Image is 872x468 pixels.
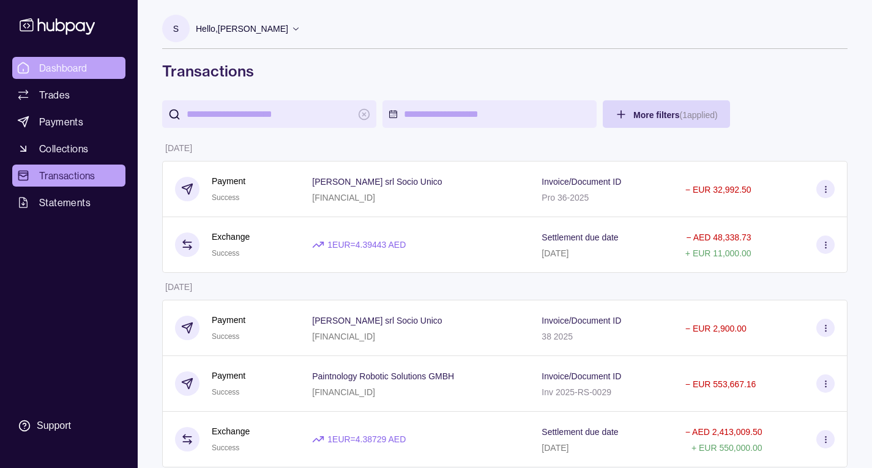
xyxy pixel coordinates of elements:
span: Success [212,332,239,341]
p: − EUR 2,900.00 [685,324,747,333]
p: [PERSON_NAME] srl Socio Unico [312,316,442,325]
p: Payment [212,174,245,188]
a: Payments [12,111,125,133]
a: Dashboard [12,57,125,79]
p: Pro 36-2025 [542,193,589,202]
p: + EUR 550,000.00 [691,443,762,453]
div: Support [37,419,71,433]
p: 38 2025 [542,332,573,341]
p: Invoice/Document ID [542,316,621,325]
p: [DATE] [165,282,192,292]
p: − EUR 32,992.50 [685,185,751,195]
p: Settlement due date [542,427,618,437]
p: ( 1 applied) [679,110,717,120]
a: Support [12,413,125,439]
p: Inv 2025-RS-0029 [542,387,611,397]
span: Statements [39,195,91,210]
input: search [187,100,352,128]
p: [FINANCIAL_ID] [312,332,375,341]
p: Exchange [212,425,250,438]
p: Invoice/Document ID [542,371,621,381]
a: Trades [12,84,125,106]
p: [PERSON_NAME] srl Socio Unico [312,177,442,187]
p: 1 EUR = 4.39443 AED [327,238,406,251]
p: Exchange [212,230,250,243]
h1: Transactions [162,61,848,81]
p: Paintnology Robotic Solutions GMBH [312,371,454,381]
p: − EUR 553,667.16 [685,379,756,389]
p: − AED 2,413,009.50 [685,427,762,437]
p: Settlement due date [542,232,618,242]
p: [FINANCIAL_ID] [312,193,375,202]
p: [DATE] [542,443,568,453]
a: Statements [12,191,125,214]
p: [DATE] [542,248,568,258]
button: More filters(1applied) [603,100,730,128]
a: Collections [12,138,125,160]
span: Payments [39,114,83,129]
p: Payment [212,313,245,327]
p: Hello, [PERSON_NAME] [196,22,288,35]
span: Success [212,388,239,396]
p: [DATE] [165,143,192,153]
span: Collections [39,141,88,156]
a: Transactions [12,165,125,187]
span: More filters [633,110,718,120]
span: Success [212,444,239,452]
span: Trades [39,87,70,102]
p: Invoice/Document ID [542,177,621,187]
span: Success [212,193,239,202]
p: [FINANCIAL_ID] [312,387,375,397]
p: S [173,22,179,35]
span: Success [212,249,239,258]
p: + EUR 11,000.00 [685,248,751,258]
span: Dashboard [39,61,88,75]
p: 1 EUR = 4.38729 AED [327,433,406,446]
p: Payment [212,369,245,382]
span: Transactions [39,168,95,183]
p: − AED 48,338.73 [686,232,751,242]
